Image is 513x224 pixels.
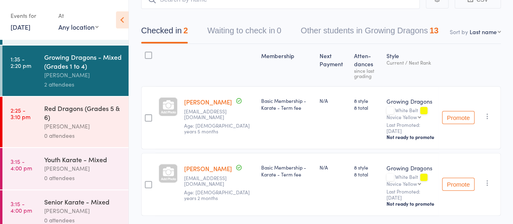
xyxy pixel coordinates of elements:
button: Promote [442,111,474,124]
button: Promote [442,178,474,191]
div: Last name [470,28,497,36]
div: N/A [319,164,347,171]
time: 1:35 - 2:20 pm [11,56,31,69]
div: White Belt [386,107,436,120]
a: [PERSON_NAME] [184,98,232,106]
label: Sort by [450,28,468,36]
span: Age: [DEMOGRAPHIC_DATA] years 2 months [184,189,250,201]
div: 13 [429,26,438,35]
div: Membership [258,48,316,83]
div: Growing Dragons - Mixed (Grades 1 to 4) [44,52,122,70]
span: 8 total [354,171,380,178]
small: samanthamedbury1@hotmail.com [184,175,255,187]
span: 8 total [354,104,380,111]
div: Red Dragons (Grades 5 & 6) [44,104,122,122]
span: Age: [DEMOGRAPHIC_DATA] years 5 months [184,122,250,135]
div: Current / Next Rank [386,60,436,65]
div: White Belt [386,174,436,186]
div: 0 attendees [44,173,122,183]
div: [PERSON_NAME] [44,206,122,215]
div: 0 [277,26,281,35]
div: [PERSON_NAME] [44,122,122,131]
div: Youth Karate - Mixed [44,155,122,164]
div: [PERSON_NAME] [44,70,122,80]
div: 2 [183,26,188,35]
div: Events for [11,9,50,22]
div: 2 attendees [44,80,122,89]
div: Not ready to promote [386,134,436,140]
div: [PERSON_NAME] [44,164,122,173]
time: 3:15 - 4:00 pm [11,158,32,171]
div: Style [383,48,439,83]
small: Last Promoted: [DATE] [386,122,436,134]
button: Checked in2 [141,22,188,43]
div: Basic Membership - Karate - Term fee [261,97,313,111]
div: Next Payment [316,48,350,83]
div: Atten­dances [351,48,383,83]
div: Novice Yellow [386,181,417,186]
div: Any location [58,22,99,31]
a: 1:35 -2:20 pmGrowing Dragons - Mixed (Grades 1 to 4)[PERSON_NAME]2 attendees [2,46,129,96]
small: samanthamedbury1@hotmail.com [184,109,255,120]
div: N/A [319,97,347,104]
div: Senior Karate - Mixed [44,197,122,206]
a: 3:15 -4:00 pmYouth Karate - Mixed[PERSON_NAME]0 attendees [2,148,129,189]
div: Not ready to promote [386,200,436,207]
a: 2:25 -3:10 pmRed Dragons (Grades 5 & 6)[PERSON_NAME]0 attendees [2,97,129,147]
div: Growing Dragons [386,97,436,105]
button: Other students in Growing Dragons13 [301,22,438,43]
div: 0 attendees [44,131,122,140]
span: 8 style [354,164,380,171]
span: 8 style [354,97,380,104]
a: [PERSON_NAME] [184,164,232,173]
button: Waiting to check in0 [207,22,281,43]
div: since last grading [354,68,380,78]
div: Basic Membership - Karate - Term fee [261,164,313,178]
a: [DATE] [11,22,30,31]
div: At [58,9,99,22]
time: 3:15 - 4:00 pm [11,200,32,213]
small: Last Promoted: [DATE] [386,189,436,200]
div: Novice Yellow [386,114,417,120]
time: 2:25 - 3:10 pm [11,107,30,120]
div: Growing Dragons [386,164,436,172]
